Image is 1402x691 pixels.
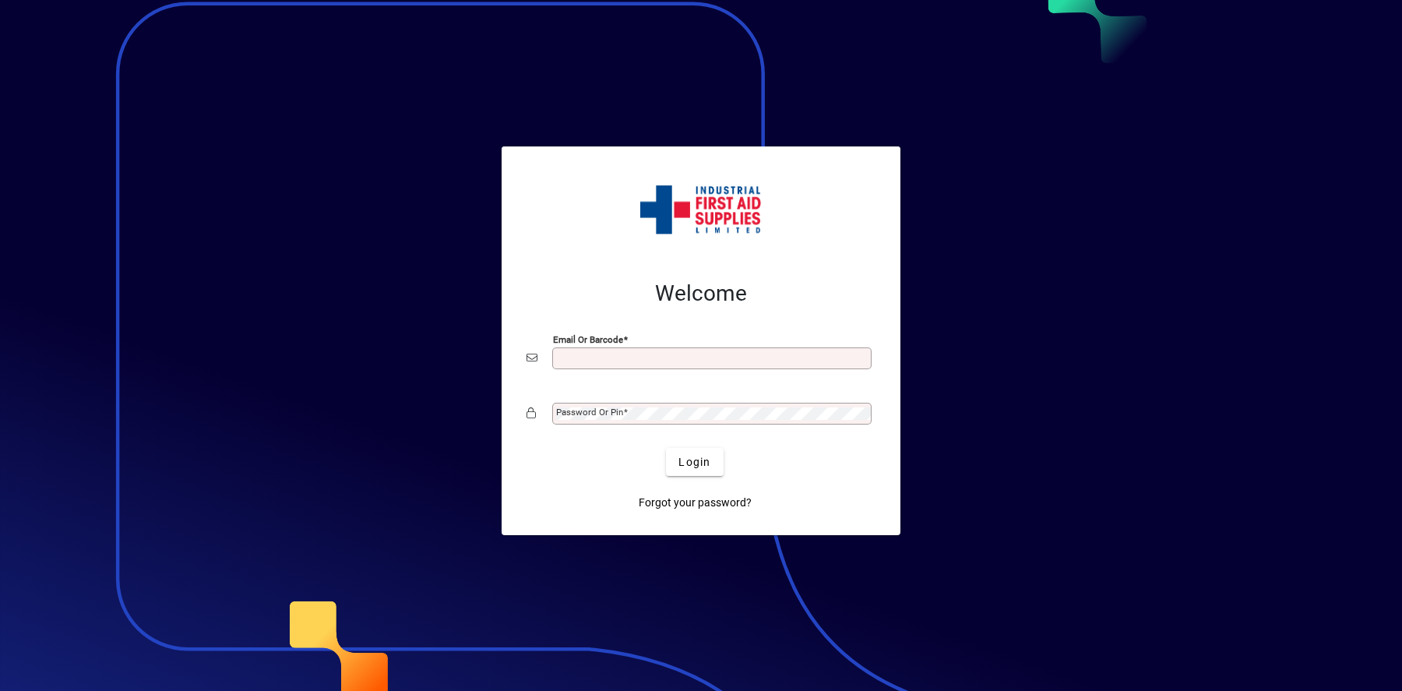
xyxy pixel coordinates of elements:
a: Forgot your password? [632,488,758,516]
button: Login [666,448,723,476]
mat-label: Email or Barcode [553,334,623,345]
mat-label: Password or Pin [556,407,623,418]
h2: Welcome [527,280,875,307]
span: Login [678,454,710,471]
span: Forgot your password? [639,495,752,511]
